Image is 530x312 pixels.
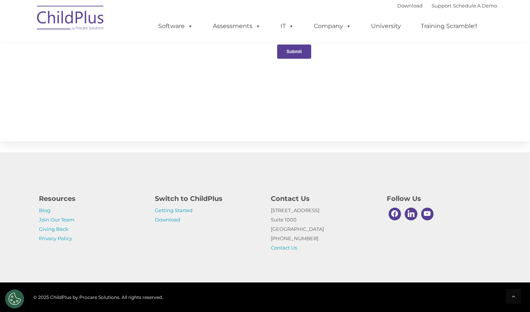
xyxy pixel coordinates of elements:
h4: Follow Us [387,193,491,204]
img: ChildPlus by Procare Solutions [33,0,108,38]
a: Schedule A Demo [453,3,497,9]
h4: Switch to ChildPlus [155,193,260,204]
button: Cookies Settings [5,290,24,308]
a: Facebook [387,206,403,222]
a: Assessments [205,19,268,34]
h4: Contact Us [271,193,376,204]
a: Support [432,3,451,9]
a: Training Scramble!! [413,19,485,34]
a: IT [273,19,301,34]
a: Contact Us [271,245,297,251]
h4: Resources [39,193,144,204]
a: Blog [39,207,50,213]
a: Linkedin [403,206,419,222]
a: Download [155,217,180,223]
a: Download [397,3,423,9]
a: Getting Started [155,207,193,213]
a: Giving Back [39,226,68,232]
a: Software [151,19,200,34]
a: Company [306,19,359,34]
span: © 2025 ChildPlus by Procare Solutions. All rights reserved. [33,294,163,300]
a: Privacy Policy [39,235,72,241]
p: [STREET_ADDRESS] Suite 1000 [GEOGRAPHIC_DATA] [PHONE_NUMBER] [271,206,376,253]
a: Join Our Team [39,217,74,223]
a: University [364,19,408,34]
a: Youtube [419,206,436,222]
span: Last name [104,49,127,55]
font: | [397,3,497,9]
span: Phone number [104,80,136,86]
